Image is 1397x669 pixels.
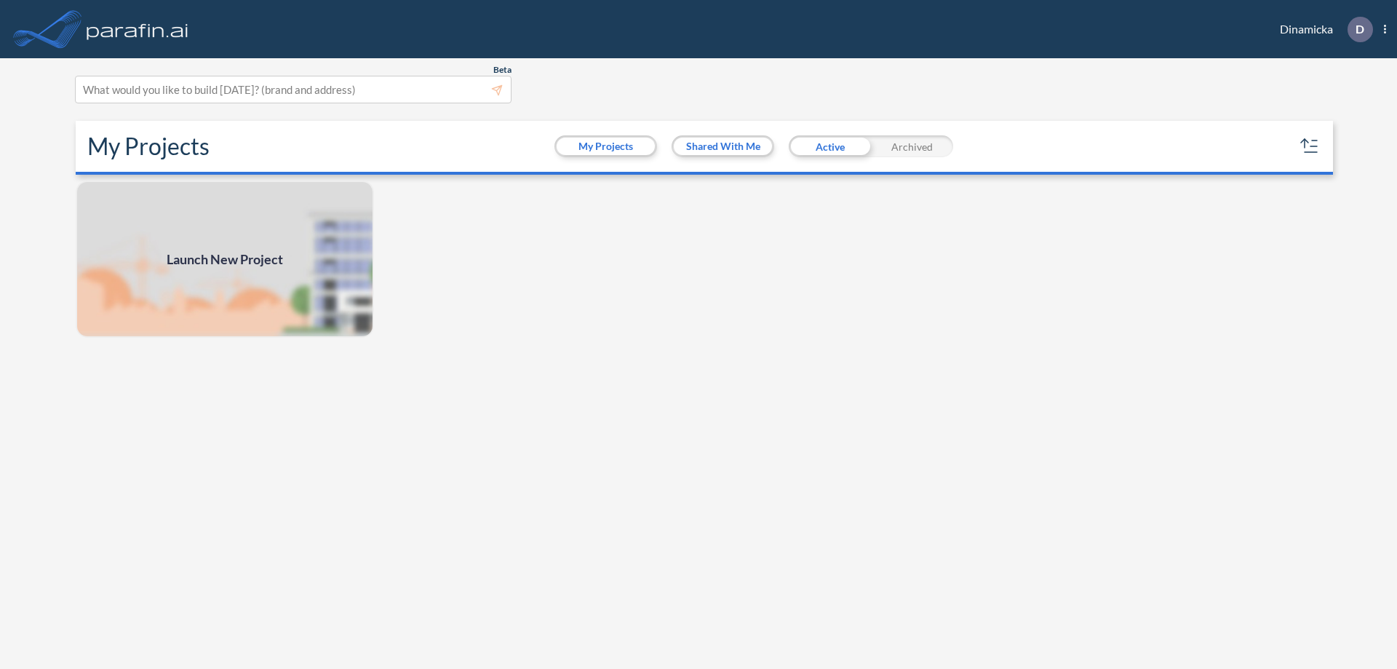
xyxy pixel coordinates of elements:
[84,15,191,44] img: logo
[871,135,953,157] div: Archived
[1356,23,1364,36] p: D
[76,181,374,338] a: Launch New Project
[76,181,374,338] img: add
[674,138,772,155] button: Shared With Me
[1258,17,1386,42] div: Dinamicka
[1298,135,1321,158] button: sort
[789,135,871,157] div: Active
[87,132,210,160] h2: My Projects
[557,138,655,155] button: My Projects
[167,250,283,269] span: Launch New Project
[493,64,512,76] span: Beta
